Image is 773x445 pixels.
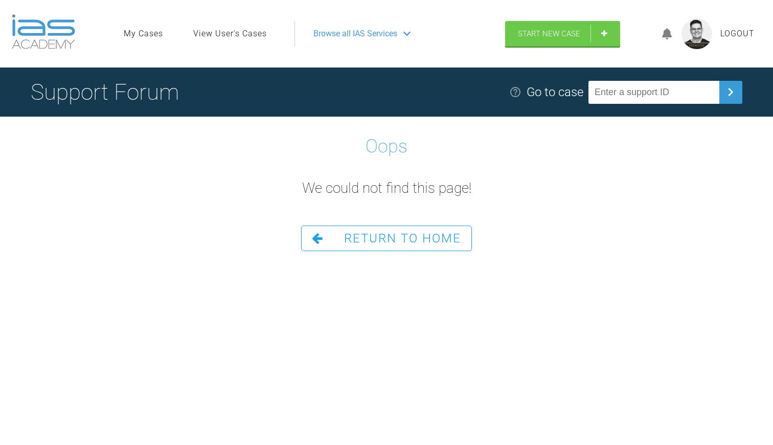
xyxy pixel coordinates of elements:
span: Browse all IAS Services [313,27,397,40]
img: help.e70b9f3d.svg [509,86,521,98]
a: View User's Cases [193,27,267,40]
a: Logout [720,27,755,40]
a: Return To Home [301,226,472,251]
img: profile.png [681,18,712,49]
input: Enter a support ID [588,81,719,104]
a: My Cases [124,27,163,40]
div: Go to case [527,82,583,102]
span: Start New Case [518,29,580,38]
a: Start New Case [505,21,620,47]
h2: We could not find this page! [302,177,471,200]
img: logo-light.3e3ef733.png [12,14,75,49]
h1: Support Forum [31,74,179,110]
img: chevronRight.28bd32b0.svg [722,84,739,100]
span: Return To Home [344,231,461,246]
h1: Oops [366,132,407,162]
